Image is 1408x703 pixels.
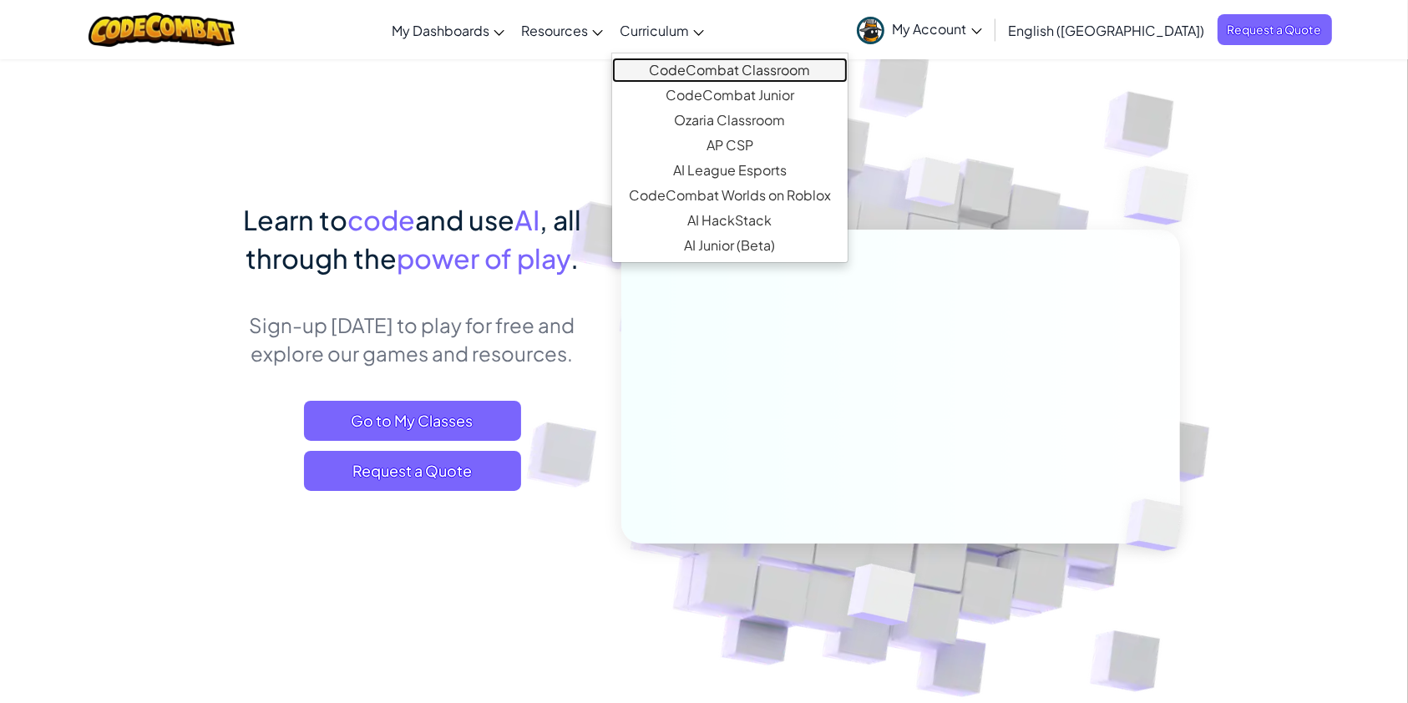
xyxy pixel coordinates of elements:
[612,208,848,233] a: AI HackStack
[397,241,570,275] span: power of play
[521,22,588,39] span: Resources
[620,22,689,39] span: Curriculum
[857,17,884,44] img: avatar
[383,8,513,53] a: My Dashboards
[228,311,596,367] p: Sign-up [DATE] to play for free and explore our games and resources.
[612,158,848,183] a: AI League Esports
[893,20,982,38] span: My Account
[612,133,848,158] a: AP CSP
[1218,14,1332,45] a: Request a Quote
[612,183,848,208] a: CodeCombat Worlds on Roblox
[347,203,415,236] span: code
[89,13,235,47] img: CodeCombat logo
[415,203,514,236] span: and use
[513,8,611,53] a: Resources
[304,401,521,441] a: Go to My Classes
[514,203,539,236] span: AI
[612,83,848,108] a: CodeCombat Junior
[1098,464,1223,586] img: Overlap cubes
[1091,125,1235,266] img: Overlap cubes
[304,451,521,491] a: Request a Quote
[612,108,848,133] a: Ozaria Classroom
[874,124,995,249] img: Overlap cubes
[612,233,848,258] a: AI Junior (Beta)
[243,203,347,236] span: Learn to
[807,529,956,667] img: Overlap cubes
[848,3,990,56] a: My Account
[611,8,712,53] a: Curriculum
[570,241,579,275] span: .
[392,22,489,39] span: My Dashboards
[612,58,848,83] a: CodeCombat Classroom
[1000,8,1213,53] a: English ([GEOGRAPHIC_DATA])
[1009,22,1205,39] span: English ([GEOGRAPHIC_DATA])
